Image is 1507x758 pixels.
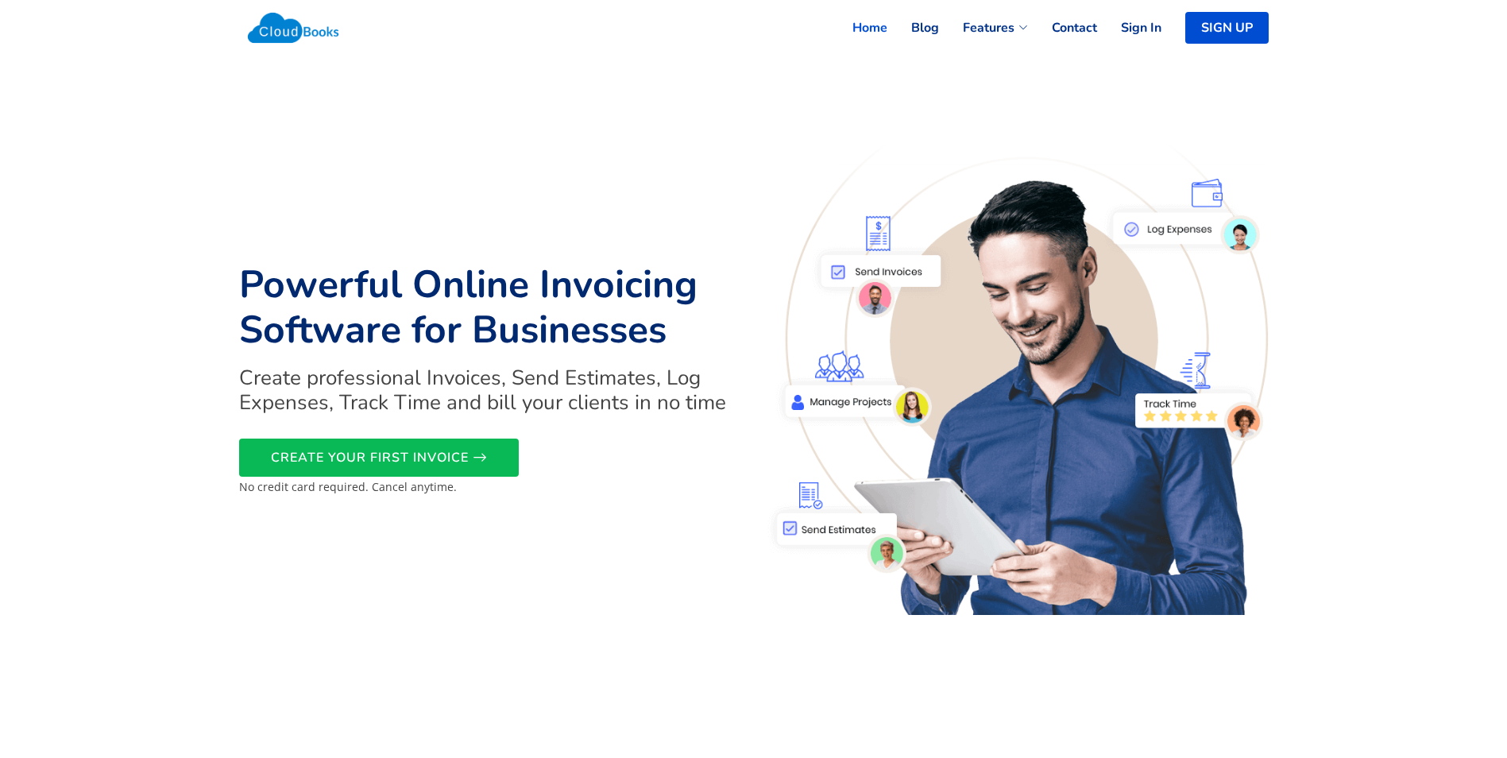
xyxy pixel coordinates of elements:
[939,10,1028,45] a: Features
[1097,10,1161,45] a: Sign In
[239,439,519,477] a: CREATE YOUR FIRST INVOICE
[829,10,887,45] a: Home
[239,365,744,415] h2: Create professional Invoices, Send Estimates, Log Expenses, Track Time and bill your clients in n...
[239,262,744,354] h1: Powerful Online Invoicing Software for Businesses
[239,4,348,52] img: Cloudbooks Logo
[1028,10,1097,45] a: Contact
[1185,12,1269,44] a: SIGN UP
[887,10,939,45] a: Blog
[963,18,1014,37] span: Features
[239,479,457,494] small: No credit card required. Cancel anytime.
